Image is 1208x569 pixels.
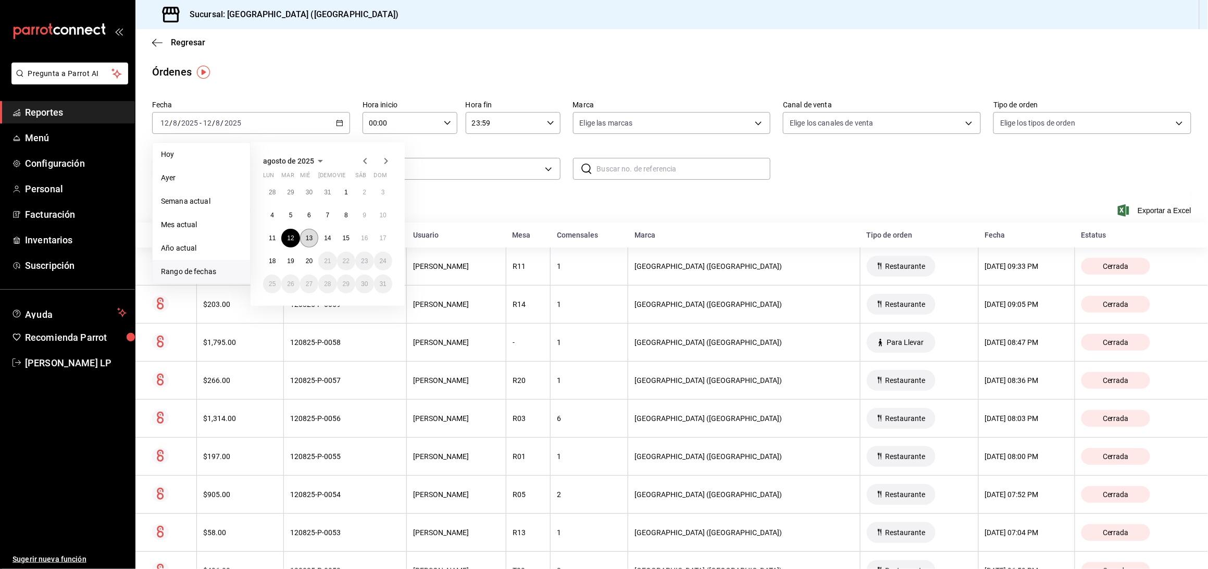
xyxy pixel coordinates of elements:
[181,8,398,21] h3: Sucursal: [GEOGRAPHIC_DATA] ([GEOGRAPHIC_DATA])
[363,102,457,109] label: Hora inicio
[216,119,221,127] input: --
[281,275,300,293] button: 26 de agosto de 2025
[324,189,331,196] abbr: 31 de julio de 2025
[355,183,373,202] button: 2 de agosto de 2025
[281,206,300,225] button: 5 de agosto de 2025
[557,528,621,537] div: 1
[28,68,112,79] span: Pregunta a Parrot AI
[263,275,281,293] button: 25 de agosto de 2025
[790,118,873,128] span: Elige los canales de venta
[355,206,373,225] button: 9 de agosto de 2025
[290,414,400,423] div: 120825-P-0056
[203,452,278,461] div: $197.00
[881,262,929,270] span: Restaurante
[993,102,1191,109] label: Tipo de orden
[557,414,621,423] div: 6
[287,257,294,265] abbr: 19 de agosto de 2025
[513,414,544,423] div: R03
[882,338,928,347] span: Para Llevar
[178,119,181,127] span: /
[324,280,331,288] abbr: 28 de agosto de 2025
[985,231,1069,239] div: Fecha
[413,262,500,270] div: [PERSON_NAME]
[355,172,366,183] abbr: sábado
[263,252,281,270] button: 18 de agosto de 2025
[269,280,276,288] abbr: 25 de agosto de 2025
[337,229,355,248] button: 15 de agosto de 2025
[269,189,276,196] abbr: 28 de julio de 2025
[287,189,294,196] abbr: 29 de julio de 2025
[513,376,544,385] div: R20
[1099,452,1133,461] span: Cerrada
[380,280,387,288] abbr: 31 de agosto de 2025
[361,257,368,265] abbr: 23 de agosto de 2025
[557,452,621,461] div: 1
[25,306,113,319] span: Ayuda
[634,300,854,308] div: [GEOGRAPHIC_DATA] ([GEOGRAPHIC_DATA])
[466,102,561,109] label: Hora fin
[881,376,929,385] span: Restaurante
[25,182,127,196] span: Personal
[212,119,215,127] span: /
[355,275,373,293] button: 30 de agosto de 2025
[783,102,981,109] label: Canal de venta
[171,38,205,47] span: Regresar
[300,252,318,270] button: 20 de agosto de 2025
[281,183,300,202] button: 29 de julio de 2025
[413,338,500,347] div: [PERSON_NAME]
[300,183,318,202] button: 30 de julio de 2025
[513,490,544,499] div: R05
[300,229,318,248] button: 13 de agosto de 2025
[289,212,293,219] abbr: 5 de agosto de 2025
[374,183,392,202] button: 3 de agosto de 2025
[115,27,123,35] button: open_drawer_menu
[369,164,541,175] span: Ver todos
[1000,118,1075,128] span: Elige los tipos de orden
[413,376,500,385] div: [PERSON_NAME]
[881,414,929,423] span: Restaurante
[355,252,373,270] button: 23 de agosto de 2025
[13,554,127,565] span: Sugerir nueva función
[263,157,314,165] span: agosto de 2025
[161,219,242,230] span: Mes actual
[203,490,278,499] div: $905.00
[269,257,276,265] abbr: 18 de agosto de 2025
[374,275,392,293] button: 31 de agosto de 2025
[203,376,278,385] div: $266.00
[374,252,392,270] button: 24 de agosto de 2025
[290,490,400,499] div: 120825-P-0054
[318,172,380,183] abbr: jueves
[557,376,621,385] div: 1
[634,490,854,499] div: [GEOGRAPHIC_DATA] ([GEOGRAPHIC_DATA])
[513,262,544,270] div: R11
[1099,300,1133,308] span: Cerrada
[343,234,350,242] abbr: 15 de agosto de 2025
[270,212,274,219] abbr: 4 de agosto de 2025
[513,300,544,308] div: R14
[263,183,281,202] button: 28 de julio de 2025
[1099,490,1133,499] span: Cerrada
[866,231,972,239] div: Tipo de orden
[634,231,854,239] div: Marca
[634,376,854,385] div: [GEOGRAPHIC_DATA] ([GEOGRAPHIC_DATA])
[307,212,311,219] abbr: 6 de agosto de 2025
[361,280,368,288] abbr: 30 de agosto de 2025
[203,119,212,127] input: --
[25,233,127,247] span: Inventarios
[557,490,621,499] div: 2
[413,300,500,308] div: [PERSON_NAME]
[361,234,368,242] abbr: 16 de agosto de 2025
[881,528,929,537] span: Restaurante
[513,231,544,239] div: Mesa
[11,63,128,84] button: Pregunta a Parrot AI
[513,528,544,537] div: R13
[363,189,366,196] abbr: 2 de agosto de 2025
[181,119,198,127] input: ----
[573,102,771,109] label: Marca
[337,183,355,202] button: 1 de agosto de 2025
[1099,376,1133,385] span: Cerrada
[363,212,366,219] abbr: 9 de agosto de 2025
[344,189,348,196] abbr: 1 de agosto de 2025
[1099,262,1133,270] span: Cerrada
[161,172,242,183] span: Ayer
